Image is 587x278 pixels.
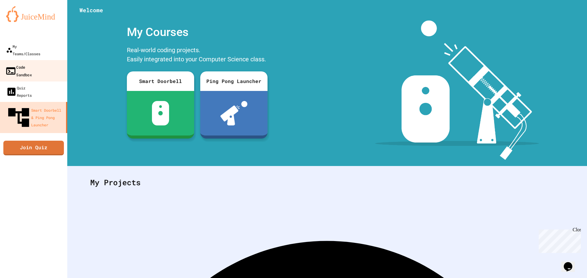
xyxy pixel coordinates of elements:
[220,101,248,125] img: ppl-with-ball.png
[6,6,61,22] img: logo-orange.svg
[200,71,268,91] div: Ping Pong Launcher
[124,44,271,67] div: Real-world coding projects. Easily integrated into your Computer Science class.
[2,2,42,39] div: Chat with us now!Close
[6,43,40,57] div: My Teams/Classes
[127,71,194,91] div: Smart Doorbell
[5,63,32,78] div: Code Sandbox
[152,101,169,125] img: sdb-white.svg
[536,227,581,253] iframe: chat widget
[561,254,581,272] iframe: chat widget
[84,171,570,194] div: My Projects
[6,105,64,130] div: Smart Doorbell & Ping Pong Launcher
[6,84,32,99] div: Quiz Reports
[124,20,271,44] div: My Courses
[375,20,539,160] img: banner-image-my-projects.png
[3,141,64,155] a: Join Quiz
